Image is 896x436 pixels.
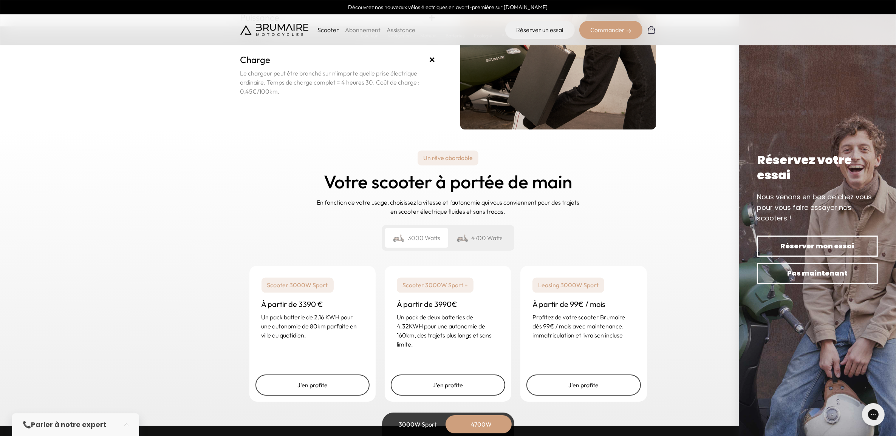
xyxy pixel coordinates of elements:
[425,53,439,67] span: +
[316,198,580,216] p: En fonction de votre usage, choisissez la vitesse et l'autonomie qui vous conviennent pour des tr...
[451,415,512,433] div: 4700W
[397,299,499,310] h3: À partir de 3990€
[345,26,381,34] a: Abonnement
[448,228,511,248] div: 4700 Watts
[579,21,642,39] div: Commander
[391,374,505,396] a: J'en profite
[240,24,308,36] img: Brumaire Motocycles
[324,172,572,192] h2: Votre scooter à portée de main
[526,374,641,396] a: J'en profite
[240,69,436,96] p: Le chargeur peut être branché sur n'importe quelle prise électrique ordinaire. Temps de charge co...
[262,278,334,293] p: Scooter 3000W Sport
[385,228,448,248] div: 3000 Watts
[262,313,364,340] p: Un pack batterie de 2.16 KWH pour une autonomie de 80km parfaite en ville au quotidien.
[240,54,436,66] h3: Charge
[317,25,339,34] p: Scooter
[627,29,631,33] img: right-arrow-2.png
[532,313,635,340] p: Profitez de votre scooter Brumaire dès 99€ / mois avec maintenance, immatriculation et livraison ...
[505,21,575,39] a: Réserver un essai
[418,151,478,166] p: Un rêve abordable
[532,299,635,310] h3: À partir de 99€ / mois
[388,415,448,433] div: 3000W Sport
[387,26,415,34] a: Assistance
[647,25,656,34] img: Panier
[532,278,604,293] p: Leasing 3000W Sport
[255,374,370,396] a: J'en profite
[262,299,364,310] h3: À partir de 3390 €
[397,313,499,349] p: Un pack de deux batteries de 4.32KWH pour une autonomie de 160km, des trajets plus longs et sans ...
[858,401,888,428] iframe: Gorgias live chat messenger
[397,278,474,293] p: Scooter 3000W Sport +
